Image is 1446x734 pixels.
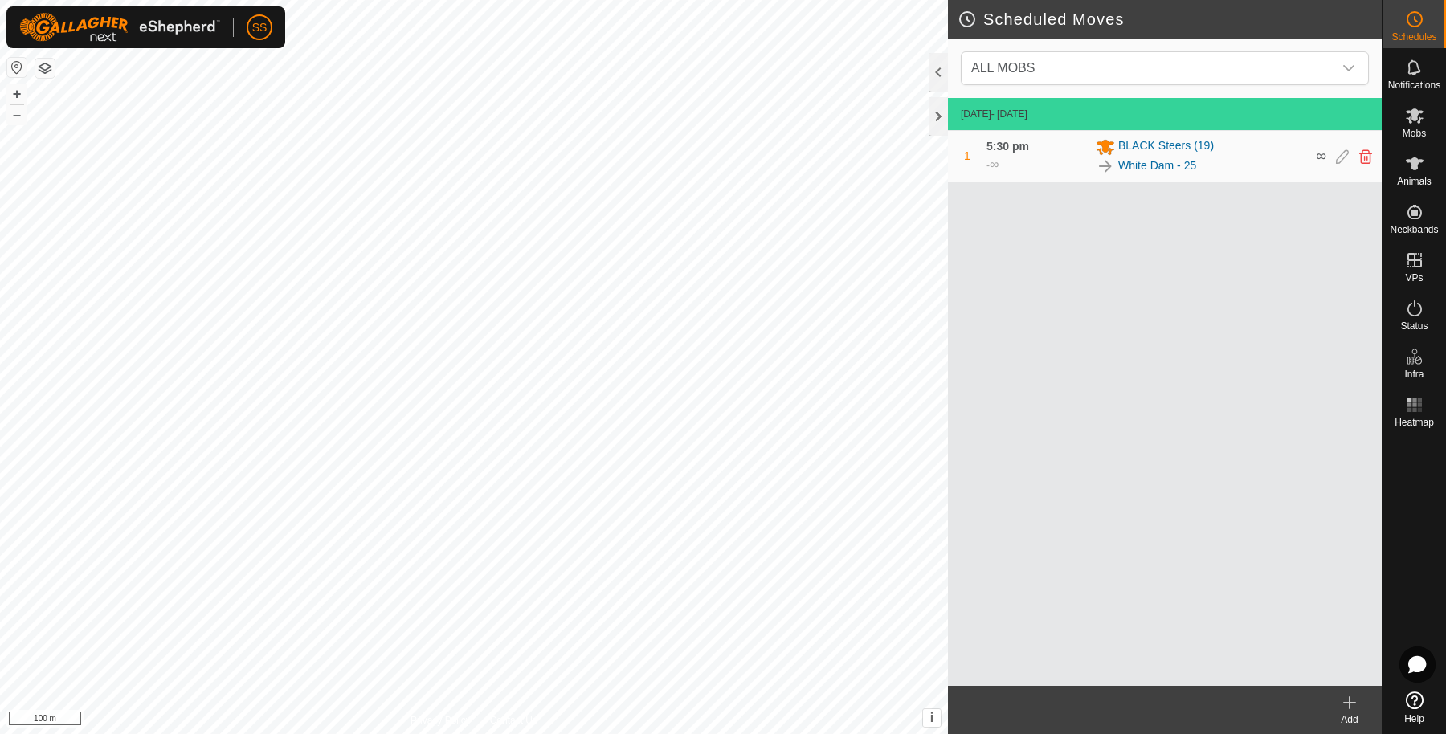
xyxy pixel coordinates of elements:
[7,58,27,77] button: Reset Map
[971,61,1035,75] span: ALL MOBS
[1391,32,1436,42] span: Schedules
[1395,418,1434,427] span: Heatmap
[986,140,1029,153] span: 5:30 pm
[1405,273,1423,283] span: VPs
[35,59,55,78] button: Map Layers
[1118,137,1214,157] span: BLACK Steers (19)
[1403,128,1426,138] span: Mobs
[965,52,1333,84] span: ALL MOBS
[991,108,1027,120] span: - [DATE]
[961,108,991,120] span: [DATE]
[923,709,941,727] button: i
[1316,148,1326,164] span: ∞
[930,711,933,724] span: i
[990,157,999,171] span: ∞
[1390,225,1438,234] span: Neckbands
[986,155,999,174] div: -
[1397,177,1432,186] span: Animals
[490,713,537,728] a: Contact Us
[1383,685,1446,730] a: Help
[1404,369,1424,379] span: Infra
[1404,714,1424,724] span: Help
[19,13,220,42] img: Gallagher Logo
[252,19,268,36] span: SS
[1333,52,1365,84] div: dropdown trigger
[1118,157,1196,174] a: White Dam - 25
[1388,80,1440,90] span: Notifications
[411,713,471,728] a: Privacy Policy
[1400,321,1428,331] span: Status
[7,105,27,124] button: –
[964,149,970,162] span: 1
[958,10,1382,29] h2: Scheduled Moves
[1096,157,1115,176] img: To
[7,84,27,104] button: +
[1317,712,1382,727] div: Add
